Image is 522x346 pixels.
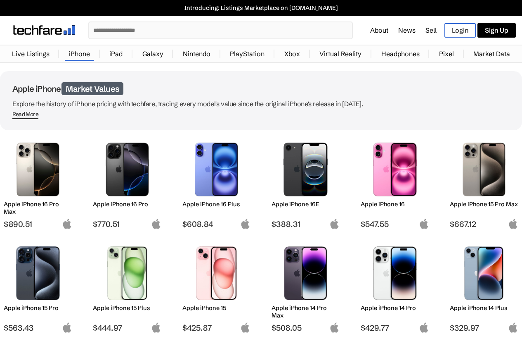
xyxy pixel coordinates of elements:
[99,143,155,196] img: iPhone 16 Pro
[315,45,366,62] a: Virtual Reality
[435,45,458,62] a: Pixel
[151,219,161,229] img: apple-logo
[4,323,72,333] span: $563.43
[446,138,522,229] a: iPhone 15 Pro Max Apple iPhone 15 Pro Max $667.12 apple-logo
[151,322,161,333] img: apple-logo
[226,45,269,62] a: PlayStation
[240,322,250,333] img: apple-logo
[361,304,429,312] h2: Apple iPhone 14 Pro
[357,138,433,229] a: iPhone 16 Apple iPhone 16 $547.55 apple-logo
[182,219,251,229] span: $608.84
[179,45,215,62] a: Nintendo
[4,4,518,12] a: Introducing: Listings Marketplace on [DOMAIN_NAME]
[357,242,433,333] a: iPhone 14 Pro Apple iPhone 14 Pro $429.77 apple-logo
[89,242,165,333] a: iPhone 15 Plus Apple iPhone 15 Plus $444.97 apple-logo
[65,45,94,62] a: iPhone
[178,138,254,229] a: iPhone 16 Plus Apple iPhone 16 Plus $608.84 apple-logo
[8,45,54,62] a: Live Listings
[272,304,340,319] h2: Apple iPhone 14 Pro Max
[361,219,429,229] span: $547.55
[61,82,123,95] span: Market Values
[278,246,334,300] img: iPhone 14 Pro Max
[93,200,161,208] h2: Apple iPhone 16 Pro
[89,138,165,229] a: iPhone 16 Pro Apple iPhone 16 Pro $770.51 apple-logo
[278,143,334,196] img: iPhone 16E
[240,219,250,229] img: apple-logo
[446,242,522,333] a: iPhone 14 Plus Apple iPhone 14 Plus $329.97 apple-logo
[105,45,127,62] a: iPad
[370,26,388,34] a: About
[268,138,344,229] a: iPhone 16E Apple iPhone 16E $388.31 apple-logo
[450,200,518,208] h2: Apple iPhone 15 Pro Max
[329,322,340,333] img: apple-logo
[398,26,416,34] a: News
[12,111,38,119] span: Read More
[477,23,516,38] a: Sign Up
[367,246,423,300] img: iPhone 14 Pro
[4,304,72,312] h2: Apple iPhone 15 Pro
[361,200,429,208] h2: Apple iPhone 16
[182,323,251,333] span: $425.87
[93,323,161,333] span: $444.97
[178,242,254,333] a: iPhone 15 Apple iPhone 15 $425.87 apple-logo
[419,219,429,229] img: apple-logo
[13,25,75,35] img: techfare logo
[450,304,518,312] h2: Apple iPhone 14 Plus
[419,322,429,333] img: apple-logo
[456,246,512,300] img: iPhone 14 Plus
[182,304,251,312] h2: Apple iPhone 15
[4,219,72,229] span: $890.51
[329,219,340,229] img: apple-logo
[508,322,518,333] img: apple-logo
[10,143,66,196] img: iPhone 16 Pro Max
[367,143,423,196] img: iPhone 16
[93,304,161,312] h2: Apple iPhone 15 Plus
[12,98,510,110] p: Explore the history of iPhone pricing with techfare, tracing every model's value since the origin...
[93,219,161,229] span: $770.51
[425,26,437,34] a: Sell
[272,219,340,229] span: $388.31
[456,143,512,196] img: iPhone 15 Pro Max
[280,45,304,62] a: Xbox
[469,45,514,62] a: Market Data
[189,143,245,196] img: iPhone 16 Plus
[138,45,168,62] a: Galaxy
[450,323,518,333] span: $329.97
[508,219,518,229] img: apple-logo
[377,45,424,62] a: Headphones
[272,323,340,333] span: $508.05
[361,323,429,333] span: $429.77
[12,111,38,118] div: Read More
[272,200,340,208] h2: Apple iPhone 16E
[189,246,245,300] img: iPhone 15
[182,200,251,208] h2: Apple iPhone 16 Plus
[450,219,518,229] span: $667.12
[268,242,344,333] a: iPhone 14 Pro Max Apple iPhone 14 Pro Max $508.05 apple-logo
[4,200,72,215] h2: Apple iPhone 16 Pro Max
[99,246,155,300] img: iPhone 15 Plus
[10,246,66,300] img: iPhone 15 Pro
[444,23,476,38] a: Login
[62,219,72,229] img: apple-logo
[62,322,72,333] img: apple-logo
[12,84,510,94] h1: Apple iPhone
